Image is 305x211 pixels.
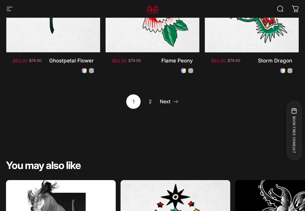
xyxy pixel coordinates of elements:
span: $63.00 [13,59,27,63]
a: Storm Dragon - Black and Grey [288,68,292,73]
a: Next [160,95,179,109]
span: $63.00 [211,59,226,63]
a: Storm Dragon - Colour [280,68,285,73]
a: Storm Dragon [258,57,292,64]
a: Flame Peony - Colour [181,68,186,73]
a: Ghostpetal Flower [49,57,94,64]
animate-element: like [66,161,81,171]
a: Flame Peony [162,57,193,64]
span: $74.00 [228,59,240,63]
a: Ghostpetal Flower - Black and Grey [89,68,94,73]
span: $63.00 [112,59,127,63]
a: Ghostpetal Flower - Colour [82,68,87,73]
span: $74.00 [29,59,42,63]
a: 0 items [289,2,302,16]
animate-element: may [25,161,44,171]
button: BOOK FREE CONSULT [286,101,301,160]
animate-element: You [6,161,23,171]
a: 2 [143,95,157,109]
a: Flame Peony - Black and Grey [188,68,193,73]
span: $74.00 [128,59,141,63]
animate-element: also [46,161,64,171]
